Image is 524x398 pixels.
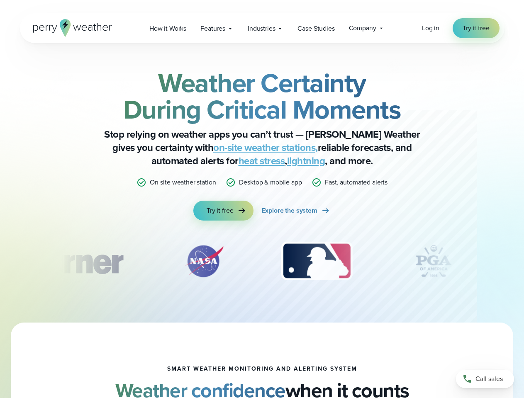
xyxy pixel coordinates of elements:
[400,240,467,282] div: 4 of 12
[142,20,193,37] a: How it Works
[475,374,503,384] span: Call sales
[248,24,275,34] span: Industries
[239,177,302,187] p: Desktop & mobile app
[262,206,317,216] span: Explore the system
[96,128,428,167] p: Stop relying on weather apps you can’t trust — [PERSON_NAME] Weather gives you certainty with rel...
[290,20,341,37] a: Case Studies
[273,240,361,282] div: 3 of 12
[150,177,216,187] p: On-site weather station
[61,240,463,286] div: slideshow
[175,240,233,282] img: NASA.svg
[239,153,285,168] a: heat stress
[349,23,376,33] span: Company
[297,24,334,34] span: Case Studies
[200,24,225,34] span: Features
[287,153,325,168] a: lightning
[17,240,135,282] div: 1 of 12
[175,240,233,282] div: 2 of 12
[456,370,514,388] a: Call sales
[325,177,388,187] p: Fast, automated alerts
[167,366,357,372] h1: smart weather monitoring and alerting system
[453,18,499,38] a: Try it free
[149,24,186,34] span: How it Works
[207,206,233,216] span: Try it free
[17,240,135,282] img: Turner-Construction_1.svg
[400,240,467,282] img: PGA.svg
[463,23,489,33] span: Try it free
[213,140,318,155] a: on-site weather stations,
[123,63,401,129] strong: Weather Certainty During Critical Moments
[262,201,331,221] a: Explore the system
[422,23,439,33] a: Log in
[273,240,361,282] img: MLB.svg
[193,201,253,221] a: Try it free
